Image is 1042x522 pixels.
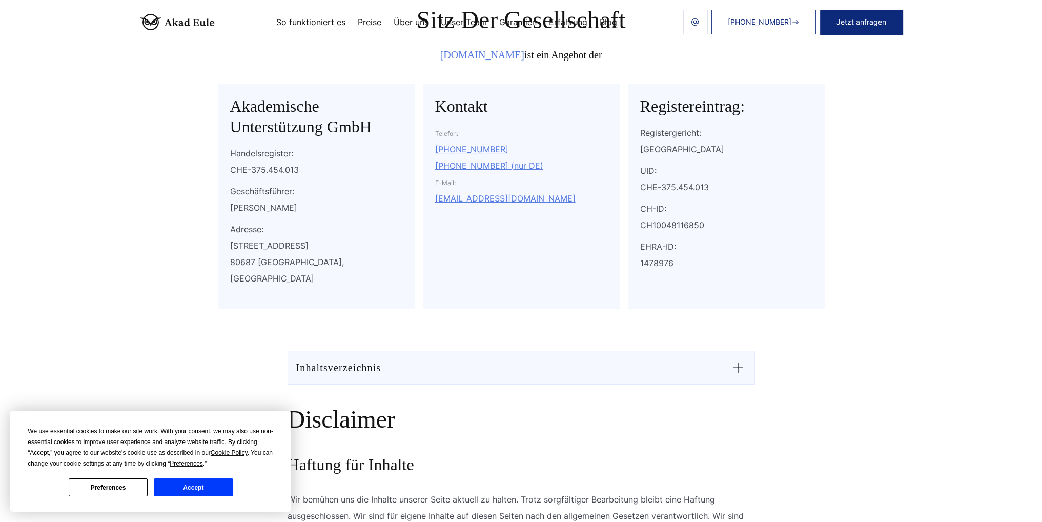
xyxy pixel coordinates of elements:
[230,183,402,199] p: Geschäftsführer:
[140,14,215,30] img: logo
[640,255,812,271] div: 1478976
[640,200,812,217] p: CH-ID:
[640,238,812,255] p: EHRA-ID:
[435,193,576,204] a: [EMAIL_ADDRESS][DOMAIN_NAME]
[358,18,381,26] a: Preise
[435,179,456,187] span: E-Mail:
[230,96,402,137] h2: Akademische Unterstützung GmbH
[640,179,812,195] div: CHE-375.454.013
[69,478,148,496] button: Preferences
[549,18,587,26] a: Erfahrung
[288,405,755,442] h2: Disclaimer
[640,163,812,179] p: UID:
[691,18,699,26] img: email
[640,96,812,116] h2: Registereintrag:
[435,160,543,171] a: [PHONE_NUMBER] (nur DE)
[230,199,402,216] div: [PERSON_NAME]
[276,18,345,26] a: So funktioniert es
[728,18,791,26] span: [PHONE_NUMBER]
[211,449,248,456] span: Cookie Policy
[600,18,617,26] a: Blog
[154,478,233,496] button: Accept
[435,130,458,137] span: Telefon:
[435,96,607,116] h2: Kontakt
[230,145,402,162] p: Handelsregister:
[440,49,524,61] a: [DOMAIN_NAME]
[441,18,487,26] a: Unser Team
[820,10,903,34] button: Jetzt anfragen
[640,125,812,141] p: Registergericht:
[640,217,812,233] div: CH10048116850
[435,144,508,154] a: [PHONE_NUMBER]
[28,426,274,469] div: We use essential cookies to make our site work. With your consent, we may also use non-essential ...
[711,10,816,34] a: [PHONE_NUMBER]
[230,237,402,287] div: [STREET_ADDRESS] 80687 [GEOGRAPHIC_DATA], [GEOGRAPHIC_DATA]
[296,359,381,376] div: Inhaltsverzeichnis
[170,460,203,467] span: Preferences
[499,18,537,26] a: Garantien
[394,18,428,26] a: Über uns
[640,141,812,157] div: [GEOGRAPHIC_DATA]
[10,411,291,512] div: Cookie Consent Prompt
[230,162,402,178] div: CHE-375.454.013
[288,454,414,483] a: Haftung für Inhalte
[230,221,402,237] p: Adresse:
[218,47,825,63] div: ist ein Angebot der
